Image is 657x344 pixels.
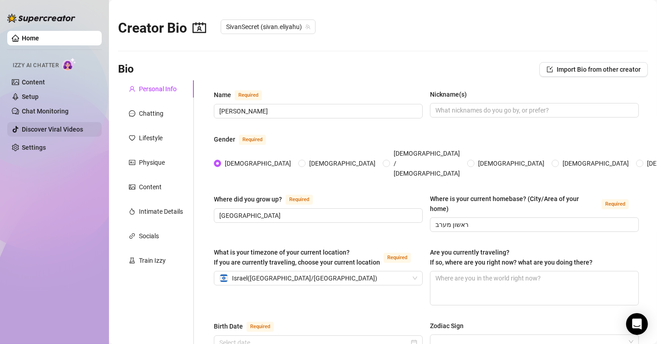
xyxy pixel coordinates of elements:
span: experiment [129,257,135,264]
span: Required [602,199,629,209]
label: Where did you grow up? [214,194,323,205]
div: Nickname(s) [430,89,467,99]
label: Name [214,89,272,100]
div: Intimate Details [139,206,183,216]
span: Required [235,90,262,100]
span: Are you currently traveling? If so, where are you right now? what are you doing there? [430,249,593,266]
span: [DEMOGRAPHIC_DATA] [474,158,548,168]
a: Settings [22,144,46,151]
div: Gender [214,134,235,144]
a: Setup [22,93,39,100]
span: picture [129,184,135,190]
label: Where is your current homebase? (City/Area of your home) [430,194,639,214]
span: link [129,233,135,239]
span: team [305,24,311,29]
span: Izzy AI Chatter [13,61,59,70]
span: Required [239,135,266,145]
span: Required [247,322,274,332]
span: [DEMOGRAPHIC_DATA] [221,158,295,168]
span: What is your timezone of your current location? If you are currently traveling, choose your curre... [214,249,380,266]
label: Birth Date [214,321,284,332]
span: idcard [129,159,135,166]
span: user [129,86,135,92]
img: logo-BBDzfeDw.svg [7,14,75,23]
div: Physique [139,157,165,167]
span: Israel ( [GEOGRAPHIC_DATA]/[GEOGRAPHIC_DATA] ) [232,271,377,285]
input: Nickname(s) [435,105,632,115]
span: message [129,110,135,117]
div: Zodiac Sign [430,321,464,331]
span: fire [129,208,135,215]
label: Zodiac Sign [430,321,470,331]
img: AI Chatter [62,58,76,71]
span: heart [129,135,135,141]
a: Content [22,79,45,86]
div: Content [139,182,162,192]
span: Required [286,195,313,205]
h3: Bio [118,62,134,77]
div: Open Intercom Messenger [626,313,648,335]
span: import [547,66,553,73]
div: Personal Info [139,84,177,94]
a: Discover Viral Videos [22,126,83,133]
div: Birth Date [214,321,243,331]
div: Lifestyle [139,133,163,143]
span: [DEMOGRAPHIC_DATA] / [DEMOGRAPHIC_DATA] [390,148,464,178]
img: il [219,274,228,283]
div: Where is your current homebase? (City/Area of your home) [430,194,598,214]
div: Where did you grow up? [214,194,282,204]
a: Chat Monitoring [22,108,69,115]
a: Home [22,34,39,42]
label: Nickname(s) [430,89,473,99]
span: Import Bio from other creator [557,66,641,73]
input: Name [219,106,415,116]
div: Socials [139,231,159,241]
input: Where is your current homebase? (City/Area of your home) [435,220,632,230]
div: Train Izzy [139,256,166,265]
span: Required [384,253,411,263]
input: Where did you grow up? [219,211,415,221]
div: Chatting [139,108,163,118]
span: contacts [193,21,206,34]
h2: Creator Bio [118,20,206,37]
span: [DEMOGRAPHIC_DATA] [559,158,632,168]
button: Import Bio from other creator [539,62,648,77]
div: Name [214,90,231,100]
span: [DEMOGRAPHIC_DATA] [306,158,379,168]
label: Gender [214,134,276,145]
span: SivanSecret (sivan.eliyahu) [226,20,310,34]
